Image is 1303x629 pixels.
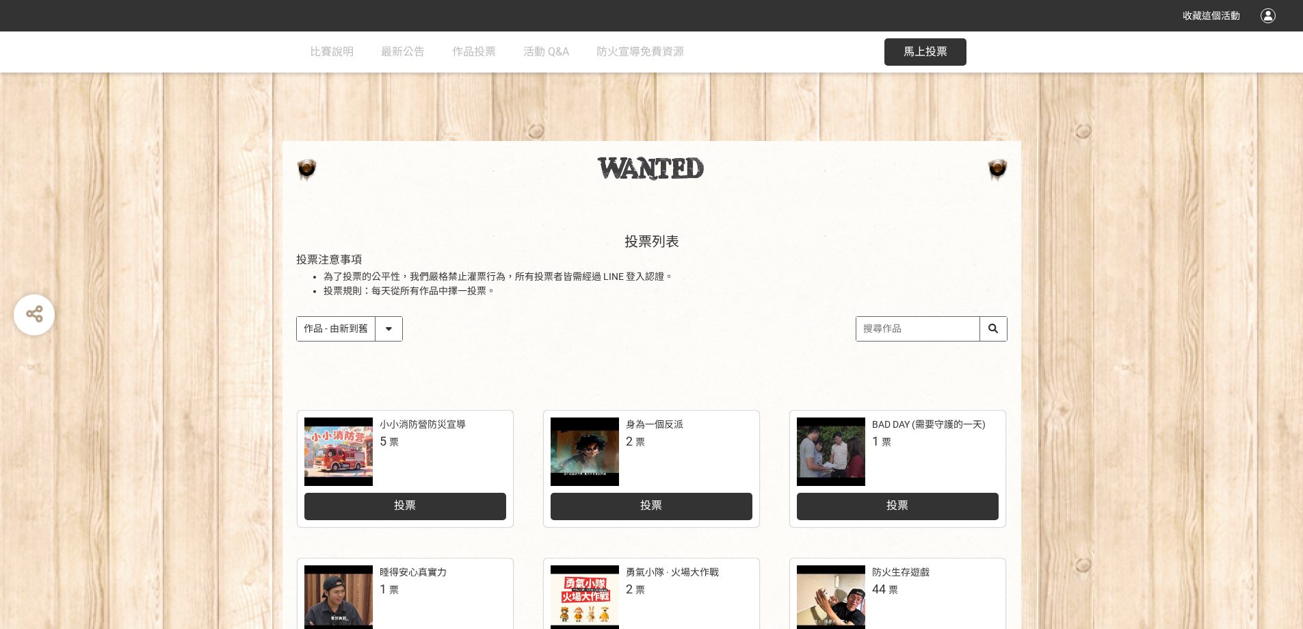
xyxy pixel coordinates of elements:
[380,565,447,580] div: 睡得安心真實力
[626,582,633,596] span: 2
[904,45,947,58] span: 馬上投票
[296,233,1008,250] h1: 投票列表
[310,31,354,73] a: 比賽說明
[626,434,633,448] span: 2
[596,45,684,58] span: 防火宣導免費資源
[389,437,399,448] span: 票
[523,45,569,58] span: 活動 Q&A
[324,284,1008,298] li: 投票規則：每天從所有作品中擇一投票。
[381,31,425,73] a: 最新公告
[296,253,362,266] span: 投票注意事項
[872,582,886,596] span: 44
[389,585,399,595] span: 票
[380,582,386,596] span: 1
[884,38,966,66] button: 馬上投票
[380,418,466,432] div: 小小消防營防災宣導
[544,411,759,527] a: 身為一個反派2票投票
[324,270,1008,284] li: 為了投票的公平性，我們嚴格禁止灌票行為，所有投票者皆需經過 LINE 登入認證。
[452,45,496,58] span: 作品投票
[790,411,1005,527] a: BAD DAY (需要守護的一天)1票投票
[298,411,513,527] a: 小小消防營防災宣導5票投票
[635,585,645,595] span: 票
[380,434,386,448] span: 5
[394,499,416,512] span: 投票
[310,45,354,58] span: 比賽說明
[1183,10,1240,21] span: 收藏這個活動
[635,437,645,448] span: 票
[872,434,879,448] span: 1
[886,499,908,512] span: 投票
[856,317,1007,341] input: 搜尋作品
[452,31,496,73] a: 作品投票
[626,418,683,432] div: 身為一個反派
[626,565,719,580] div: 勇氣小隊 · 火場大作戰
[381,45,425,58] span: 最新公告
[889,585,898,595] span: 票
[640,499,662,512] span: 投票
[596,31,684,73] a: 防火宣導免費資源
[872,418,986,432] div: BAD DAY (需要守護的一天)
[872,565,930,580] div: 防火生存遊戲
[882,437,891,448] span: 票
[523,31,569,73] a: 活動 Q&A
